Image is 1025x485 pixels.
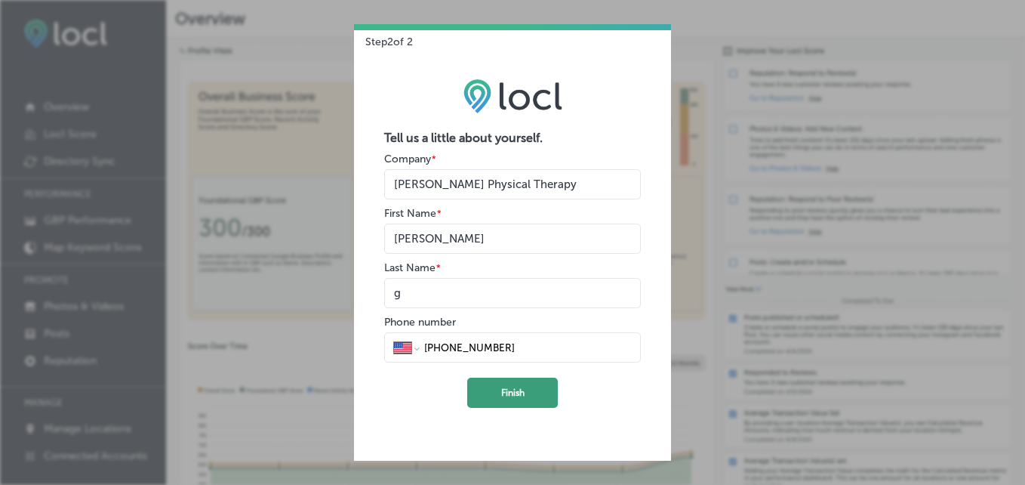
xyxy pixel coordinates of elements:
label: Phone number [384,316,456,329]
label: Company [384,153,431,165]
label: Last Name [384,261,436,274]
strong: Tell us a little about yourself. [384,131,543,145]
button: Finish [467,378,558,408]
p: Step 2 of 2 [354,24,413,48]
label: First Name [384,207,436,220]
img: LOCL logo [463,79,562,113]
input: Phone number [423,341,632,354]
